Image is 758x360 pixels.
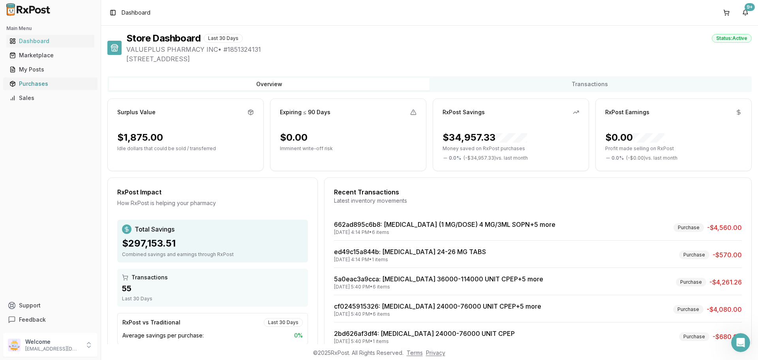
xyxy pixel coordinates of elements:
[6,48,94,62] a: Marketplace
[9,37,91,45] div: Dashboard
[679,251,709,259] div: Purchase
[6,25,94,32] h2: Main Menu
[122,237,303,250] div: $297,153.51
[8,339,21,351] img: User avatar
[679,332,709,341] div: Purchase
[463,155,528,161] span: ( - $34,957.33 ) vs. last month
[3,313,98,327] button: Feedback
[117,131,163,144] div: $1,875.00
[126,45,752,54] span: VALUEPLUS PHARMACY INC • # 1851324131
[122,9,150,17] span: Dashboard
[3,3,54,16] img: RxPost Logo
[9,51,91,59] div: Marketplace
[25,338,80,346] p: Welcome
[334,248,486,256] a: ed49c15a844b: [MEDICAL_DATA] 24-26 MG TABS
[713,250,742,260] span: -$570.00
[25,346,80,352] p: [EMAIL_ADDRESS][DOMAIN_NAME]
[126,32,201,45] h1: Store Dashboard
[122,9,150,17] nav: breadcrumb
[407,349,423,356] a: Terms
[430,78,750,90] button: Transactions
[3,49,98,62] button: Marketplace
[126,54,752,64] span: [STREET_ADDRESS]
[3,63,98,76] button: My Posts
[264,318,303,327] div: Last 30 Days
[117,187,308,197] div: RxPost Impact
[443,131,527,144] div: $34,957.33
[731,333,750,352] iframe: Intercom live chat
[117,145,254,152] p: Idle dollars that could be sold / transferred
[443,108,485,116] div: RxPost Savings
[3,298,98,313] button: Support
[9,80,91,88] div: Purchases
[739,6,752,19] button: 9+
[745,3,755,11] div: 9+
[117,199,308,207] div: How RxPost is helping your pharmacy
[122,251,303,258] div: Combined savings and earnings through RxPost
[3,92,98,104] button: Sales
[122,283,303,294] div: 55
[707,223,742,232] span: -$4,560.00
[3,35,98,47] button: Dashboard
[9,94,91,102] div: Sales
[122,319,180,326] div: RxPost vs Traditional
[6,91,94,105] a: Sales
[334,275,543,283] a: 5a0eac3a9cca: [MEDICAL_DATA] 36000-114000 UNIT CPEP+5 more
[131,273,168,281] span: Transactions
[676,278,706,286] div: Purchase
[19,316,46,324] span: Feedback
[605,131,664,144] div: $0.00
[626,155,677,161] span: ( - $0.00 ) vs. last month
[334,221,555,228] a: 662ad895c6b8: [MEDICAL_DATA] (1 MG/DOSE) 4 MG/3ML SOPN+5 more
[3,77,98,90] button: Purchases
[449,155,461,161] span: 0.0 %
[9,66,91,74] div: My Posts
[712,34,752,43] div: Status: Active
[334,330,515,337] a: 2bd626af3df4: [MEDICAL_DATA] 24000-76000 UNIT CPEP
[109,78,430,90] button: Overview
[122,296,303,302] div: Last 30 Days
[6,62,94,77] a: My Posts
[334,256,486,263] div: [DATE] 4:14 PM • 1 items
[294,332,303,339] span: 0 %
[6,34,94,48] a: Dashboard
[605,145,742,152] p: Profit made selling on RxPost
[426,349,445,356] a: Privacy
[673,305,704,314] div: Purchase
[122,332,204,339] span: Average savings per purchase:
[204,34,243,43] div: Last 30 Days
[674,223,704,232] div: Purchase
[612,155,624,161] span: 0.0 %
[6,77,94,91] a: Purchases
[707,305,742,314] span: -$4,080.00
[443,145,579,152] p: Money saved on RxPost purchases
[280,145,417,152] p: Imminent write-off risk
[280,108,330,116] div: Expiring ≤ 90 Days
[334,338,515,345] div: [DATE] 5:40 PM • 1 items
[605,108,649,116] div: RxPost Earnings
[334,197,742,205] div: Latest inventory movements
[713,332,742,341] span: -$680.00
[280,131,308,144] div: $0.00
[334,229,555,236] div: [DATE] 4:14 PM • 6 items
[334,187,742,197] div: Recent Transactions
[334,311,541,317] div: [DATE] 5:40 PM • 6 items
[334,302,541,310] a: cf0245915326: [MEDICAL_DATA] 24000-76000 UNIT CPEP+5 more
[117,108,156,116] div: Surplus Value
[334,284,543,290] div: [DATE] 5:40 PM • 6 items
[135,224,174,234] span: Total Savings
[709,277,742,287] span: -$4,261.26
